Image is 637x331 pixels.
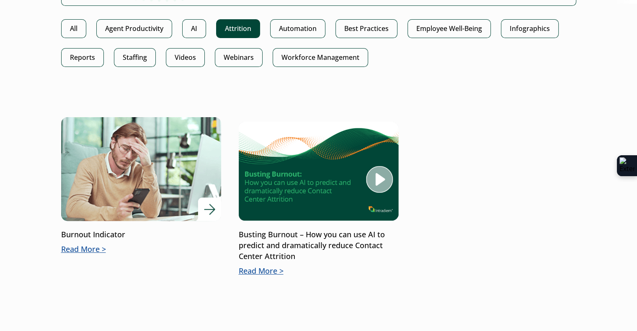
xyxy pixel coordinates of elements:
[166,48,205,67] a: Videos
[61,244,221,255] p: Read More
[215,48,263,67] a: Webinars
[407,19,491,38] a: Employee Well-Being
[216,19,260,38] a: Attrition
[114,48,156,67] a: Staffing
[61,229,221,240] p: Burnout Indicator
[61,48,104,67] a: Reports
[239,229,399,262] p: Busting Burnout – How you can use AI to predict and dramatically reduce Contact Center Attrition
[335,19,397,38] a: Best Practices
[61,117,221,255] a: Burnout IndicatorRead More
[96,19,172,38] a: Agent Productivity
[182,19,206,38] a: AI
[61,19,86,38] a: All
[501,19,559,38] a: Infographics
[239,117,399,277] a: Busting Burnout – How you can use AI to predict and dramatically reduce Contact Center AttritionR...
[270,19,325,38] a: Automation
[619,157,634,174] img: Extension Icon
[273,48,368,67] a: Workforce Management
[239,266,399,277] p: Read More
